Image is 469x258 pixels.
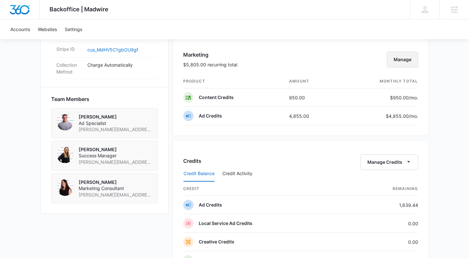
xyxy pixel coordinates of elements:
[79,179,152,185] p: [PERSON_NAME]
[284,88,339,107] td: 950.00
[79,114,152,120] p: [PERSON_NAME]
[79,159,152,165] span: [PERSON_NAME][EMAIL_ADDRESS][PERSON_NAME][DOMAIN_NAME]
[199,113,222,119] p: Ad Credits
[34,19,61,39] a: Websites
[183,74,284,88] th: product
[6,19,34,39] a: Accounts
[183,157,201,165] h3: Credits
[79,152,152,159] span: Success Manager
[61,19,86,39] a: Settings
[361,154,418,170] button: Manage Credits
[350,196,418,214] td: 1,639.44
[183,51,237,59] h3: Marketing
[409,95,418,100] span: /mo.
[199,202,222,208] p: Ad Credits
[87,47,138,52] a: cus_MdHV5C1gbOU9gf
[350,233,418,251] td: 0.00
[199,94,234,101] p: Content Credits
[183,182,350,196] th: credit
[79,146,152,153] p: [PERSON_NAME]
[57,114,73,130] img: Steven Warren
[350,214,418,233] td: 0.00
[51,95,89,103] span: Team Members
[409,113,418,119] span: /mo.
[350,182,418,196] th: Remaining
[284,74,339,88] th: amount
[199,220,252,227] p: Local Service Ad Credits
[183,61,237,68] p: $5,805.00 recurring total
[56,62,82,75] dt: Collection Method
[387,52,418,67] button: Manage
[386,113,418,119] p: $4,855.00
[199,239,234,245] p: Creative Credits
[79,126,152,133] span: [PERSON_NAME][EMAIL_ADDRESS][PERSON_NAME][DOMAIN_NAME]
[339,74,418,88] th: monthly total
[184,166,215,182] button: Credit Balance
[87,62,153,68] p: Charge Automatically
[56,46,82,52] dt: Stripe ID
[57,146,73,163] img: Brooke Poulson
[222,166,252,182] button: Credit Activity
[79,185,152,192] span: Marketing Consultant
[284,107,339,125] td: 4,855.00
[79,120,152,127] span: Ad Specialist
[51,42,158,58] div: Stripe IDcus_MdHV5C1gbOU9gf
[50,6,108,13] span: Backoffice | Madwire
[51,58,158,79] div: Collection MethodCharge Automatically
[79,192,152,198] span: [PERSON_NAME][EMAIL_ADDRESS][PERSON_NAME][DOMAIN_NAME]
[57,179,73,196] img: Elizabeth Berndt
[388,94,418,101] p: $950.00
